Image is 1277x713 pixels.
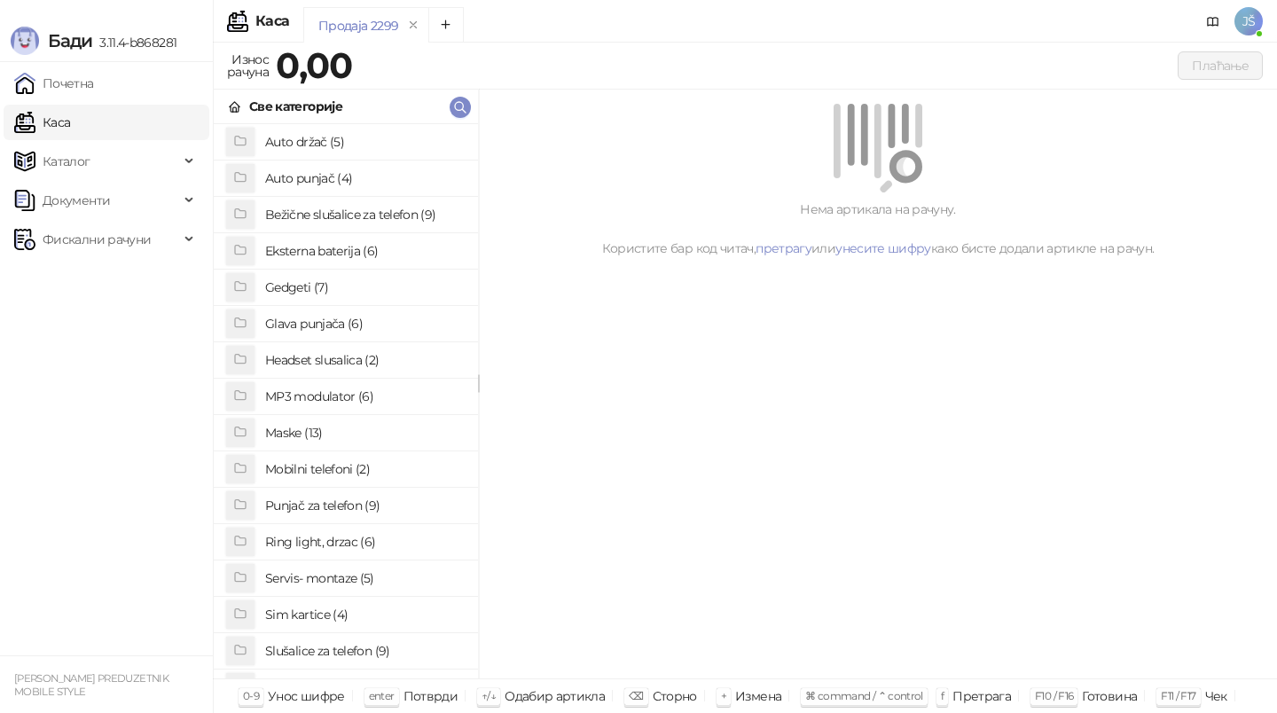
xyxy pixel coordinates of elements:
h4: Staklo za telefon (7) [265,673,464,701]
h4: Punjač za telefon (9) [265,491,464,520]
h4: Auto držač (5) [265,128,464,156]
h4: Servis- montaze (5) [265,564,464,592]
span: Бади [48,30,92,51]
a: претрагу [756,240,811,256]
span: f [941,689,944,702]
h4: Ring light, drzac (6) [265,528,464,556]
span: enter [369,689,395,702]
h4: Gedgeti (7) [265,273,464,302]
h4: Glava punjača (6) [265,309,464,338]
h4: Eksterna baterija (6) [265,237,464,265]
h4: Auto punjač (4) [265,164,464,192]
span: + [721,689,726,702]
a: унесите шифру [835,240,931,256]
div: Потврди [403,685,458,708]
div: Чек [1205,685,1227,708]
div: Одабир артикла [505,685,605,708]
span: ↑/↓ [482,689,496,702]
button: remove [402,18,425,33]
span: Каталог [43,144,90,179]
div: Унос шифре [268,685,345,708]
span: ⌫ [629,689,643,702]
span: 0-9 [243,689,259,702]
div: Нема артикала на рачуну. Користите бар код читач, или како бисте додали артикле на рачун. [500,200,1256,258]
div: Износ рачуна [223,48,272,83]
h4: Headset slusalica (2) [265,346,464,374]
a: Документација [1199,7,1227,35]
span: JŠ [1234,7,1263,35]
h4: Sim kartice (4) [265,600,464,629]
span: 3.11.4-b868281 [92,35,176,51]
a: Каса [14,105,70,140]
div: Продаја 2299 [318,16,398,35]
button: Add tab [428,7,464,43]
span: F11 / F17 [1161,689,1195,702]
div: Каса [255,14,289,28]
img: Logo [11,27,39,55]
strong: 0,00 [276,43,352,87]
button: Плаћање [1178,51,1263,80]
div: Претрага [952,685,1011,708]
small: [PERSON_NAME] PREDUZETNIK MOBILE STYLE [14,672,168,698]
span: ⌘ command / ⌃ control [805,689,923,702]
h4: Bežične slušalice za telefon (9) [265,200,464,229]
h4: Maske (13) [265,419,464,447]
div: grid [214,124,478,678]
span: F10 / F16 [1035,689,1073,702]
a: Почетна [14,66,94,101]
h4: Mobilni telefoni (2) [265,455,464,483]
span: Фискални рачуни [43,222,151,257]
div: Све категорије [249,97,342,116]
h4: Slušalice za telefon (9) [265,637,464,665]
div: Готовина [1082,685,1137,708]
span: Документи [43,183,110,218]
div: Измена [735,685,781,708]
h4: MP3 modulator (6) [265,382,464,411]
div: Сторно [653,685,697,708]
